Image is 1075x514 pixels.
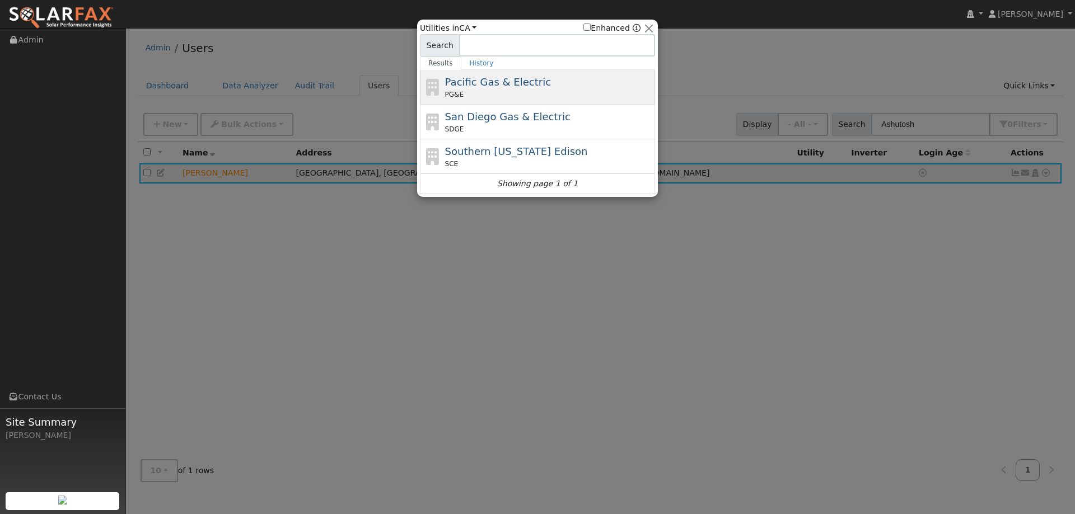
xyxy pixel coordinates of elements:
span: Southern [US_STATE] Edison [445,145,588,157]
a: History [461,56,502,70]
span: Pacific Gas & Electric [445,76,551,88]
a: CA [459,23,476,32]
label: Enhanced [583,22,630,34]
span: SDGE [445,124,464,134]
input: Enhanced [583,23,591,31]
a: Results [420,56,461,70]
a: Enhanced Providers [633,23,641,32]
span: San Diego Gas & Electric [445,111,571,122]
span: Utilities in [420,22,476,34]
span: [PERSON_NAME] [998,10,1063,18]
img: SolarFax [8,6,114,30]
div: [PERSON_NAME] [6,430,120,441]
i: Showing page 1 of 1 [497,178,578,190]
img: retrieve [58,496,67,504]
span: PG&E [445,89,464,100]
span: SCE [445,159,459,169]
span: Site Summary [6,414,120,430]
span: Show enhanced providers [583,22,641,34]
span: Search [420,34,460,56]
